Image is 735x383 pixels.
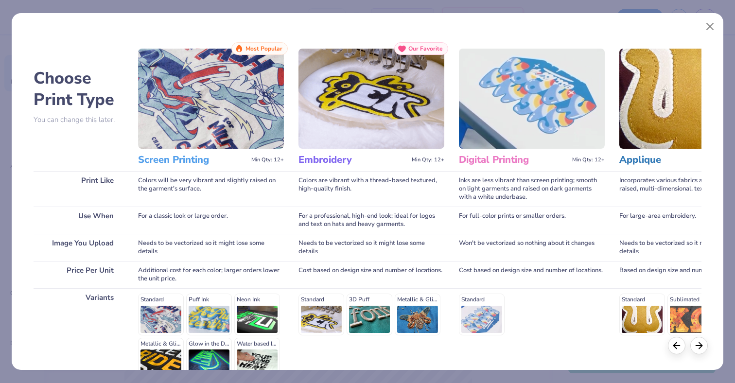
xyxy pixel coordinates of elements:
span: Min Qty: 12+ [412,157,444,163]
div: Inks are less vibrant than screen printing; smooth on light garments and raised on dark garments ... [459,171,605,207]
div: Colors are vibrant with a thread-based textured, high-quality finish. [298,171,444,207]
p: You can change this later. [34,116,123,124]
span: Min Qty: 12+ [251,157,284,163]
h3: Embroidery [298,154,408,166]
span: Min Qty: 12+ [572,157,605,163]
div: For a classic look or large order. [138,207,284,234]
div: Cost based on design size and number of locations. [298,261,444,288]
div: Needs to be vectorized so it might lose some details [298,234,444,261]
span: Our Favorite [408,45,443,52]
div: Price Per Unit [34,261,123,288]
img: Screen Printing [138,49,284,149]
span: Most Popular [245,45,282,52]
div: Image You Upload [34,234,123,261]
img: Digital Printing [459,49,605,149]
div: For full-color prints or smaller orders. [459,207,605,234]
h3: Digital Printing [459,154,568,166]
div: Additional cost for each color; larger orders lower the unit price. [138,261,284,288]
div: Colors will be very vibrant and slightly raised on the garment's surface. [138,171,284,207]
div: Needs to be vectorized so it might lose some details [138,234,284,261]
div: Use When [34,207,123,234]
div: Won't be vectorized so nothing about it changes [459,234,605,261]
div: For a professional, high-end look; ideal for logos and text on hats and heavy garments. [298,207,444,234]
h3: Applique [619,154,729,166]
h3: Screen Printing [138,154,247,166]
div: Cost based on design size and number of locations. [459,261,605,288]
button: Close [701,17,719,36]
h2: Choose Print Type [34,68,123,110]
div: Print Like [34,171,123,207]
img: Embroidery [298,49,444,149]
